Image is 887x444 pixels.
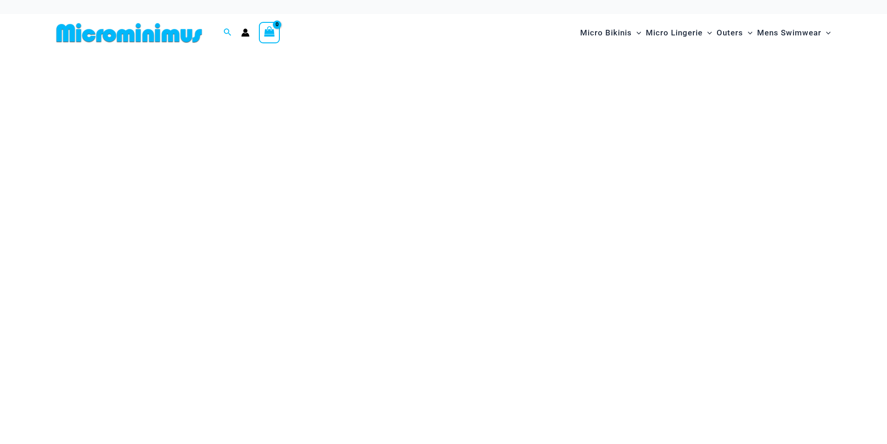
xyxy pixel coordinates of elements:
[580,21,632,45] span: Micro Bikinis
[714,19,755,47] a: OutersMenu ToggleMenu Toggle
[223,27,232,39] a: Search icon link
[755,19,833,47] a: Mens SwimwearMenu ToggleMenu Toggle
[643,19,714,47] a: Micro LingerieMenu ToggleMenu Toggle
[743,21,752,45] span: Menu Toggle
[757,21,821,45] span: Mens Swimwear
[53,22,206,43] img: MM SHOP LOGO FLAT
[717,21,743,45] span: Outers
[259,22,280,43] a: View Shopping Cart, empty
[821,21,831,45] span: Menu Toggle
[241,28,250,37] a: Account icon link
[632,21,641,45] span: Menu Toggle
[703,21,712,45] span: Menu Toggle
[578,19,643,47] a: Micro BikinisMenu ToggleMenu Toggle
[646,21,703,45] span: Micro Lingerie
[576,17,835,48] nav: Site Navigation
